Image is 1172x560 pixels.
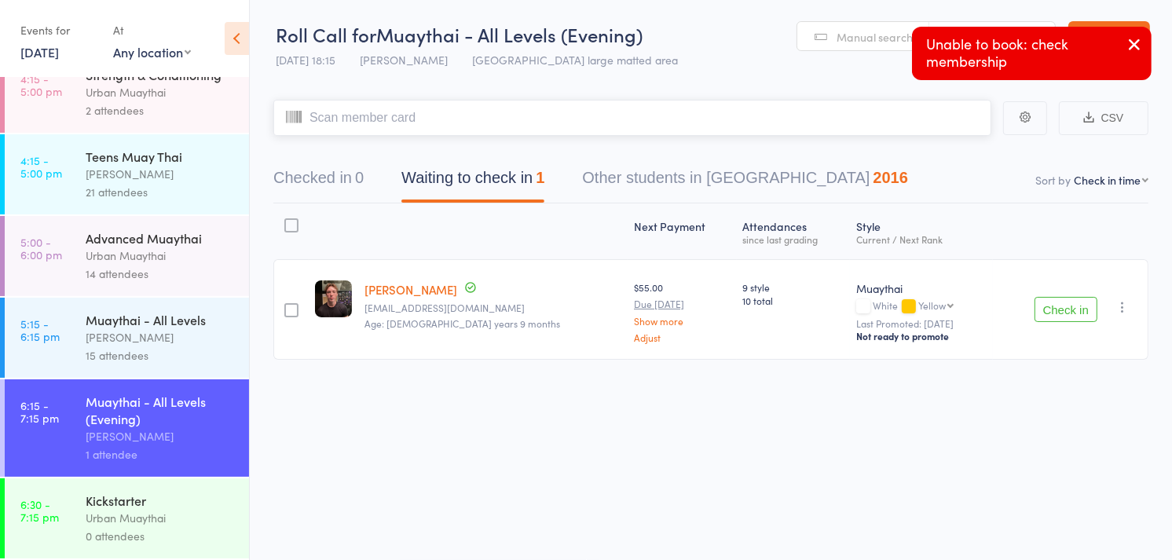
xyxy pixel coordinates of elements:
[5,478,249,558] a: 6:30 -7:15 pmKickstarterUrban Muaythai0 attendees
[837,29,913,45] span: Manual search
[20,498,59,523] time: 6:30 - 7:15 pm
[86,165,236,183] div: [PERSON_NAME]
[20,317,60,342] time: 5:15 - 6:15 pm
[743,294,844,307] span: 10 total
[86,492,236,509] div: Kickstarter
[86,247,236,265] div: Urban Muaythai
[86,445,236,463] div: 1 attendee
[472,52,678,68] span: [GEOGRAPHIC_DATA] large matted area
[20,236,62,261] time: 5:00 - 6:00 pm
[5,134,249,214] a: 4:15 -5:00 pmTeens Muay Thai[PERSON_NAME]21 attendees
[376,21,643,47] span: Muaythai - All Levels (Evening)
[737,210,851,252] div: Atten­dances
[743,234,844,244] div: since last grading
[20,399,59,424] time: 6:15 - 7:15 pm
[1074,172,1141,188] div: Check in time
[20,72,62,97] time: 4:15 - 5:00 pm
[355,169,364,186] div: 0
[5,53,249,133] a: 4:15 -5:00 pmStrength & ConditioningUrban Muaythai2 attendees
[364,317,560,330] span: Age: [DEMOGRAPHIC_DATA] years 9 months
[86,83,236,101] div: Urban Muaythai
[634,280,730,342] div: $55.00
[113,17,191,43] div: At
[273,100,991,136] input: Scan member card
[634,332,730,342] a: Adjust
[1035,172,1071,188] label: Sort by
[364,281,457,298] a: [PERSON_NAME]
[628,210,736,252] div: Next Payment
[276,52,335,68] span: [DATE] 18:15
[1068,21,1150,53] a: Exit roll call
[86,265,236,283] div: 14 attendees
[850,210,992,252] div: Style
[5,379,249,477] a: 6:15 -7:15 pmMuaythai - All Levels (Evening)[PERSON_NAME]1 attendee
[856,280,986,296] div: Muaythai
[315,280,352,317] img: image1753861069.png
[856,300,986,313] div: White
[20,17,97,43] div: Events for
[856,330,986,342] div: Not ready to promote
[86,183,236,201] div: 21 attendees
[5,298,249,378] a: 5:15 -6:15 pmMuaythai - All Levels[PERSON_NAME]15 attendees
[912,27,1152,80] div: Unable to book: check membership
[873,169,908,186] div: 2016
[364,302,621,313] small: williampoidevin@icloud.com
[582,161,908,203] button: Other students in [GEOGRAPHIC_DATA]2016
[634,316,730,326] a: Show more
[5,216,249,296] a: 5:00 -6:00 pmAdvanced MuaythaiUrban Muaythai14 attendees
[86,328,236,346] div: [PERSON_NAME]
[86,148,236,165] div: Teens Muay Thai
[86,229,236,247] div: Advanced Muaythai
[86,527,236,545] div: 0 attendees
[918,300,946,310] div: Yellow
[273,161,364,203] button: Checked in0
[1059,101,1148,135] button: CSV
[360,52,448,68] span: [PERSON_NAME]
[86,101,236,119] div: 2 attendees
[86,311,236,328] div: Muaythai - All Levels
[86,393,236,427] div: Muaythai - All Levels (Evening)
[1035,297,1097,322] button: Check in
[401,161,544,203] button: Waiting to check in1
[536,169,544,186] div: 1
[20,154,62,179] time: 4:15 - 5:00 pm
[634,298,730,309] small: Due [DATE]
[856,318,986,329] small: Last Promoted: [DATE]
[86,346,236,364] div: 15 attendees
[113,43,191,60] div: Any location
[86,509,236,527] div: Urban Muaythai
[856,234,986,244] div: Current / Next Rank
[86,427,236,445] div: [PERSON_NAME]
[743,280,844,294] span: 9 style
[20,43,59,60] a: [DATE]
[276,21,376,47] span: Roll Call for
